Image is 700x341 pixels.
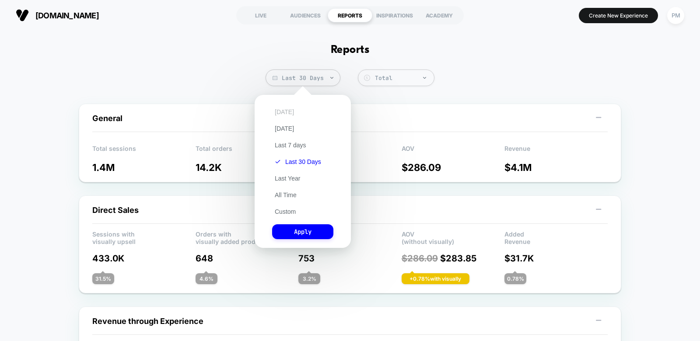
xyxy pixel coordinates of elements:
[417,8,462,22] div: ACADEMY
[16,9,29,22] img: Visually logo
[366,76,368,80] tspan: $
[272,191,299,199] button: All Time
[273,76,277,80] img: calendar
[272,108,297,116] button: [DATE]
[13,8,101,22] button: [DOMAIN_NAME]
[402,145,505,158] p: AOV
[272,141,309,149] button: Last 7 days
[196,145,299,158] p: Total orders
[402,273,469,284] div: + 0.78 % with visually
[92,145,196,158] p: Total sessions
[504,273,526,284] div: 0.78 %
[298,253,402,264] p: 753
[402,253,438,264] span: $ 286.09
[272,158,324,166] button: Last 30 Days
[504,145,608,158] p: Revenue
[272,125,297,132] button: [DATE]
[35,11,99,20] span: [DOMAIN_NAME]
[196,253,299,264] p: 648
[504,253,608,264] p: $ 31.7K
[328,8,372,22] div: REPORTS
[196,162,299,173] p: 14.2K
[372,8,417,22] div: INSPIRATIONS
[272,224,333,239] button: Apply
[665,7,687,24] button: PM
[579,8,658,23] button: Create New Experience
[92,253,196,264] p: 433.0K
[92,230,196,244] p: Sessions with visually upsell
[298,273,320,284] div: 3.2 %
[330,77,333,79] img: end
[402,253,505,264] p: $ 283.85
[92,114,122,123] span: General
[331,44,369,56] h1: Reports
[272,208,298,216] button: Custom
[667,7,684,24] div: PM
[402,230,505,244] p: AOV (without visually)
[238,8,283,22] div: LIVE
[196,230,299,244] p: Orders with visually added products
[92,205,139,215] span: Direct Sales
[504,162,608,173] p: $ 4.1M
[423,77,426,79] img: end
[402,162,505,173] p: $ 286.09
[283,8,328,22] div: AUDIENCES
[272,174,303,182] button: Last Year
[375,74,430,82] div: Total
[266,70,340,86] span: Last 30 Days
[504,230,608,244] p: Added Revenue
[196,273,217,284] div: 4.6 %
[92,162,196,173] p: 1.4M
[92,273,114,284] div: 31.5 %
[92,317,203,326] span: Revenue through Experience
